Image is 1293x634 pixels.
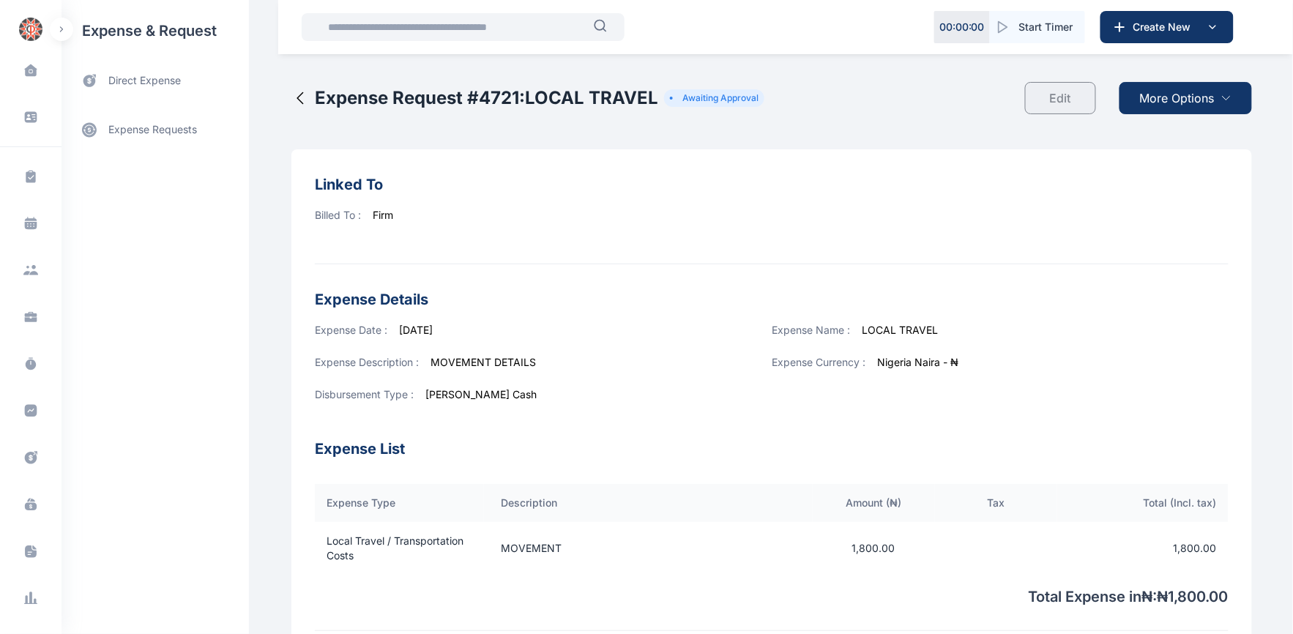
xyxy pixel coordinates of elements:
[1057,522,1229,575] td: 1,800.00
[813,522,935,575] td: 1,800.00
[315,522,484,575] td: Local Travel / Transportation Costs
[62,100,249,147] div: expense requests
[1057,484,1229,522] th: Total (Incl. tax)
[315,86,658,110] h2: Expense Request # 4721 : LOCAL TRAVEL
[484,522,813,575] td: MOVEMENT
[1128,20,1204,34] span: Create New
[877,356,958,368] span: Nigeria Naira - ₦
[315,356,419,368] span: Expense Description :
[315,209,361,221] span: Billed To :
[990,11,1085,43] button: Start Timer
[315,575,1229,607] p: Total Expense in ₦ : ₦ 1,800.00
[935,484,1057,522] th: Tax
[315,484,484,522] th: Expense Type
[862,324,938,336] span: LOCAL TRAVEL
[1025,70,1108,126] a: Edit
[315,288,1229,311] h3: Expense Details
[315,173,1229,196] h3: Linked To
[484,484,813,522] th: Description
[399,324,433,336] span: [DATE]
[1140,89,1215,107] span: More Options
[373,209,393,221] span: Firm
[315,388,414,400] span: Disbursement Type :
[62,112,249,147] a: expense requests
[291,70,764,126] button: Expense Request #4721:LOCAL TRAVELAwaiting Approval
[431,356,536,368] span: MOVEMENT DETAILS
[772,324,850,336] span: Expense Name :
[1019,20,1073,34] span: Start Timer
[108,73,181,89] span: direct expense
[1025,82,1096,114] button: Edit
[813,484,935,522] th: Amount ( ₦ )
[315,419,1229,460] h3: Expense List
[62,61,249,100] a: direct expense
[772,356,865,368] span: Expense Currency :
[939,20,985,34] p: 00 : 00 : 00
[1100,11,1234,43] button: Create New
[315,324,387,336] span: Expense Date :
[425,388,537,400] span: [PERSON_NAME] Cash
[670,92,759,104] li: Awaiting Approval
